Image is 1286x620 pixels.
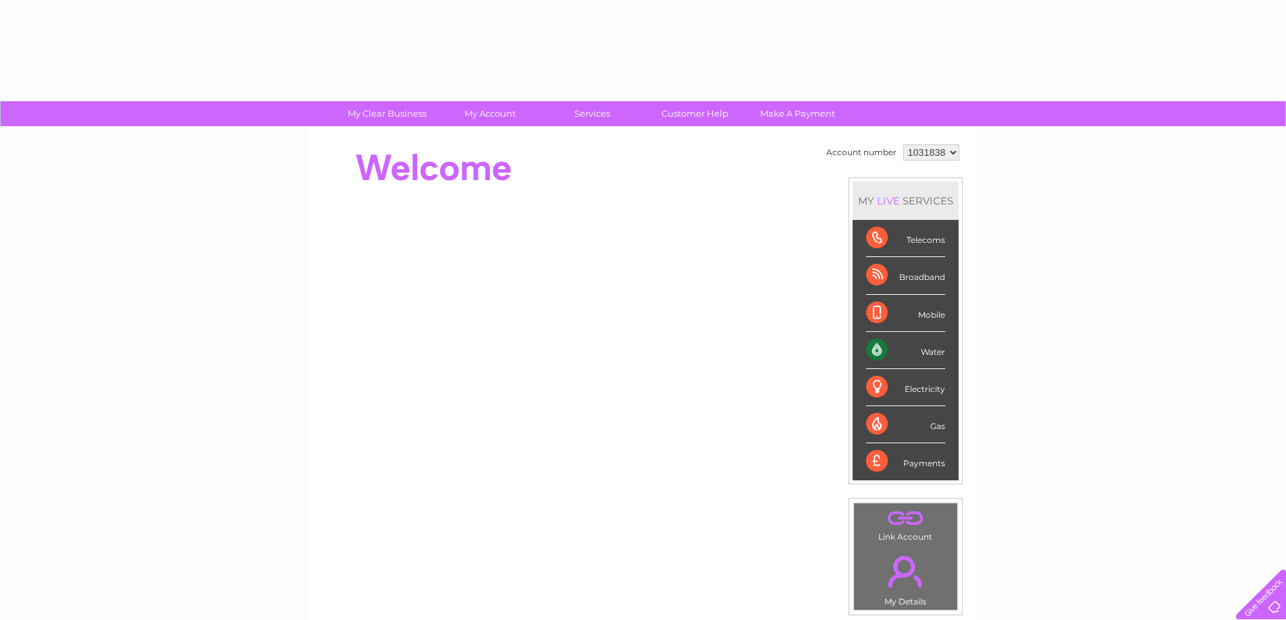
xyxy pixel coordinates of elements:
a: . [857,507,954,530]
td: Account number [823,141,900,164]
td: Link Account [853,503,958,545]
div: Telecoms [866,220,945,257]
div: Payments [866,443,945,480]
td: My Details [853,544,958,611]
div: Water [866,332,945,369]
div: Gas [866,406,945,443]
a: Customer Help [639,101,751,126]
a: Services [537,101,648,126]
div: Broadband [866,257,945,294]
div: MY SERVICES [853,181,959,220]
a: My Account [434,101,545,126]
a: . [857,548,954,595]
a: My Clear Business [331,101,443,126]
div: Mobile [866,295,945,332]
a: Make A Payment [742,101,853,126]
div: Electricity [866,369,945,406]
div: LIVE [874,194,903,207]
